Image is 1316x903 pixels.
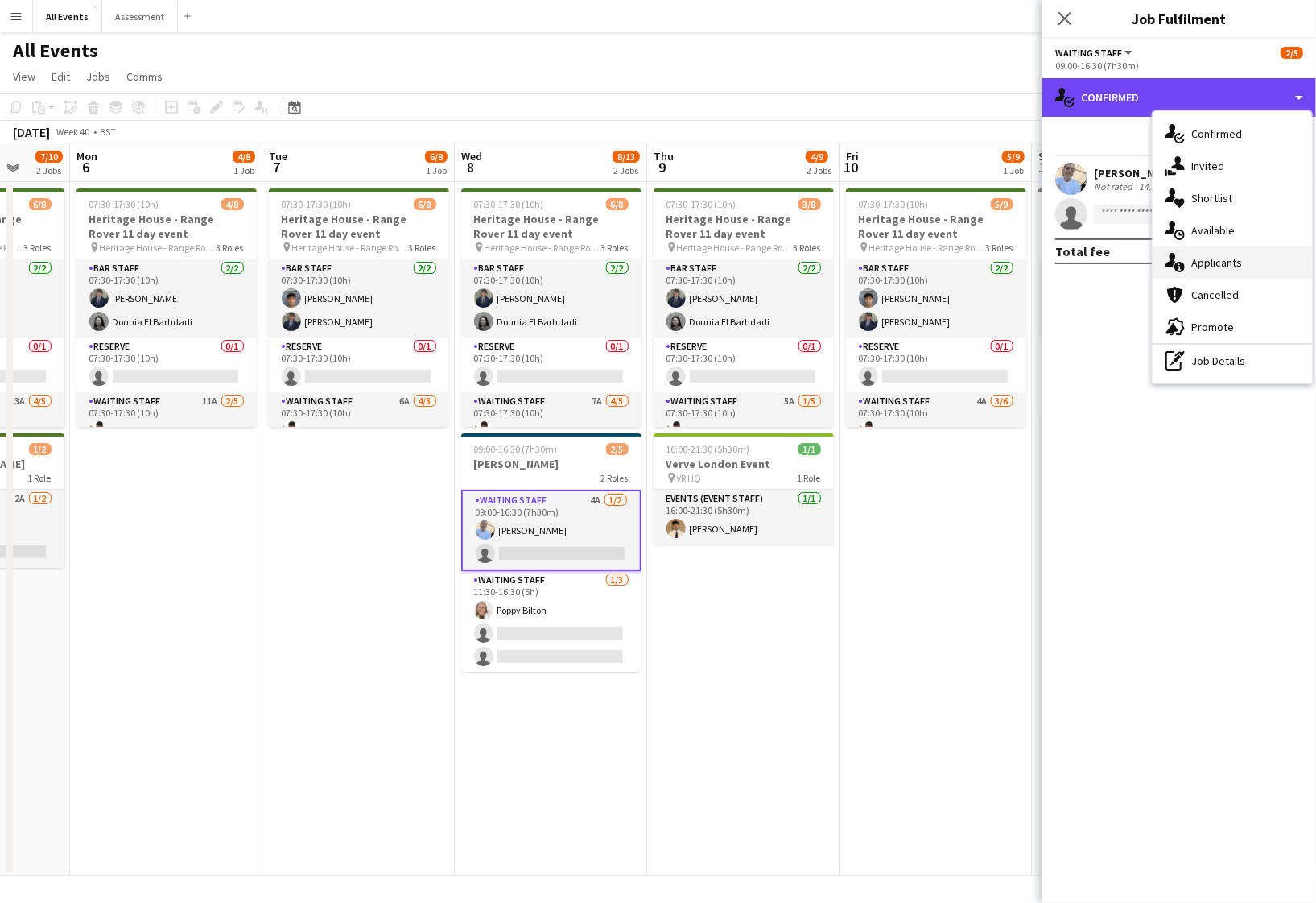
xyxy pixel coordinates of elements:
[126,69,163,84] span: Comms
[844,158,859,176] span: 10
[33,1,102,32] button: All Events
[29,443,52,455] span: 1/2
[677,242,794,254] span: Heritage House - Range Rover 11 day event
[1191,126,1242,141] span: Confirmed
[677,472,702,484] span: VR HQ
[13,69,35,84] span: View
[269,392,449,541] app-card-role: Waiting Staff6A4/507:30-17:30 (10h)[PERSON_NAME]
[846,188,1026,427] app-job-card: 07:30-17:30 (10h)5/9Heritage House - Range Rover 11 day event Heritage House - Range Rover 11 day...
[461,259,641,338] app-card-role: Bar Staff2/207:30-17:30 (10h)[PERSON_NAME]Dounia El Barhdadi
[601,242,629,254] span: 3 Roles
[53,126,93,138] span: Week 40
[269,259,449,338] app-card-role: Bar Staff2/207:30-17:30 (10h)[PERSON_NAME][PERSON_NAME]
[74,158,97,176] span: 6
[846,338,1026,392] app-card-role: Reserve0/107:30-17:30 (10h)
[1191,223,1235,238] span: Available
[869,242,986,254] span: Heritage House - Range Rover 11 day event
[461,212,641,241] h3: Heritage House - Range Rover 11 day event
[217,242,244,254] span: 3 Roles
[6,66,42,87] a: View
[221,198,244,210] span: 4/8
[991,198,1013,210] span: 5/9
[13,39,98,63] h1: All Events
[1038,259,1219,338] app-card-role: Waiting Staff2/207:30-17:30 (10h)[PERSON_NAME][PERSON_NAME]
[414,198,436,210] span: 6/8
[654,457,834,471] h3: Verve London Event
[13,124,50,140] div: [DATE]
[461,392,641,541] app-card-role: Waiting Staff7A4/507:30-17:30 (10h)[PERSON_NAME]
[654,149,674,164] span: Thu
[233,164,254,176] div: 1 Job
[1055,47,1135,59] button: Waiting Staff
[409,242,436,254] span: 3 Roles
[1055,243,1110,259] div: Total fee
[846,149,859,164] span: Fri
[1191,191,1232,205] span: Shortlist
[986,242,1013,254] span: 3 Roles
[1094,166,1179,180] div: [PERSON_NAME]
[654,490,834,545] app-card-role: Events (Event Staff)1/116:00-21:30 (5h30m)[PERSON_NAME]
[654,433,834,545] app-job-card: 16:00-21:30 (5h30m)1/1Verve London Event VR HQ1 RoleEvents (Event Staff)1/116:00-21:30 (5h30m)[PE...
[666,198,736,210] span: 07:30-17:30 (10h)
[269,188,449,427] div: 07:30-17:30 (10h)6/8Heritage House - Range Rover 11 day event Heritage House - Range Rover 11 day...
[76,188,257,427] div: 07:30-17:30 (10h)4/8Heritage House - Range Rover 11 day event Heritage House - Range Rover 11 day...
[425,151,448,163] span: 6/8
[1042,78,1316,117] div: Confirmed
[86,69,110,84] span: Jobs
[1038,149,1056,164] span: Sat
[601,472,629,484] span: 2 Roles
[282,198,352,210] span: 07:30-17:30 (10h)
[846,392,1026,564] app-card-role: Waiting Staff4A3/607:30-17:30 (10h)[PERSON_NAME]
[654,188,834,427] app-job-card: 07:30-17:30 (10h)3/8Heritage House - Range Rover 11 day event Heritage House - Range Rover 11 day...
[120,66,169,87] a: Comms
[606,198,629,210] span: 6/8
[461,490,641,571] app-card-role: Waiting Staff4A1/209:00-16:30 (7h30m)[PERSON_NAME]
[461,188,641,427] app-job-card: 07:30-17:30 (10h)6/8Heritage House - Range Rover 11 day event Heritage House - Range Rover 11 day...
[798,198,821,210] span: 3/8
[1191,255,1242,270] span: Applicants
[461,433,641,672] div: 09:00-16:30 (7h30m)2/5[PERSON_NAME]2 RolesWaiting Staff4A1/209:00-16:30 (7h30m)[PERSON_NAME] Wait...
[474,443,558,455] span: 09:00-16:30 (7h30m)
[102,1,178,32] button: Assessment
[459,158,482,176] span: 8
[666,443,750,455] span: 16:00-21:30 (5h30m)
[269,149,287,164] span: Tue
[1003,164,1024,176] div: 1 Job
[461,457,641,471] h3: [PERSON_NAME]
[461,149,482,164] span: Wed
[1191,288,1239,302] span: Cancelled
[1281,47,1303,59] span: 2/5
[461,571,641,673] app-card-role: Waiting Staff1/311:30-16:30 (5h)Poppy Bilton
[233,151,255,163] span: 4/8
[1002,151,1025,163] span: 5/9
[654,392,834,541] app-card-role: Waiting Staff5A1/507:30-17:30 (10h)[PERSON_NAME]
[1038,188,1219,416] div: 07:30-17:30 (10h)4/4DERIG - Heritage House - Range Rover 11 day event Heritage House - Range Rove...
[100,126,116,138] div: BST
[1038,212,1219,241] h3: DERIG - Heritage House - Range Rover 11 day event
[100,242,217,254] span: Heritage House - Range Rover 11 day event
[654,338,834,392] app-card-role: Reserve0/107:30-17:30 (10h)
[798,443,821,455] span: 1/1
[292,242,409,254] span: Heritage House - Range Rover 11 day event
[29,198,52,210] span: 6/8
[794,242,821,254] span: 3 Roles
[474,198,544,210] span: 07:30-17:30 (10h)
[1191,320,1234,334] span: Promote
[76,149,97,164] span: Mon
[76,212,257,241] h3: Heritage House - Range Rover 11 day event
[89,198,159,210] span: 07:30-17:30 (10h)
[654,259,834,338] app-card-role: Bar Staff2/207:30-17:30 (10h)[PERSON_NAME]Dounia El Barhdadi
[1055,47,1122,59] span: Waiting Staff
[28,472,52,484] span: 1 Role
[485,242,601,254] span: Heritage House - Range Rover 11 day event
[24,242,52,254] span: 3 Roles
[806,151,828,163] span: 4/9
[269,212,449,241] h3: Heritage House - Range Rover 11 day event
[654,212,834,241] h3: Heritage House - Range Rover 11 day event
[859,198,929,210] span: 07:30-17:30 (10h)
[606,443,629,455] span: 2/5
